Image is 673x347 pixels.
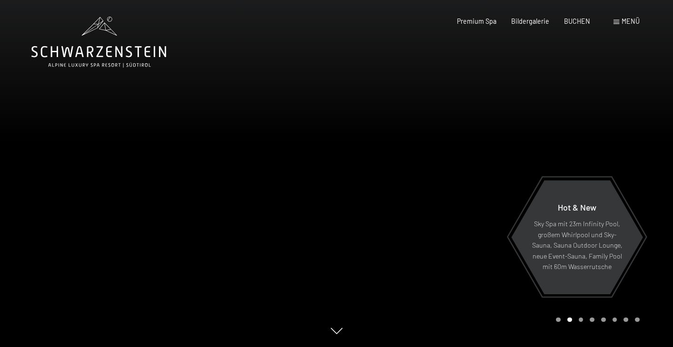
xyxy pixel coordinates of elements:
[622,17,640,25] span: Menü
[567,318,572,322] div: Carousel Page 2 (Current Slide)
[601,318,606,322] div: Carousel Page 5
[590,318,594,322] div: Carousel Page 4
[556,318,561,322] div: Carousel Page 1
[457,17,496,25] a: Premium Spa
[579,318,584,322] div: Carousel Page 3
[532,219,623,272] p: Sky Spa mit 23m Infinity Pool, großem Whirlpool und Sky-Sauna, Sauna Outdoor Lounge, neue Event-S...
[635,318,640,322] div: Carousel Page 8
[511,180,643,295] a: Hot & New Sky Spa mit 23m Infinity Pool, großem Whirlpool und Sky-Sauna, Sauna Outdoor Lounge, ne...
[553,318,639,322] div: Carousel Pagination
[511,17,549,25] a: Bildergalerie
[558,202,596,212] span: Hot & New
[613,318,617,322] div: Carousel Page 6
[564,17,590,25] a: BUCHEN
[624,318,628,322] div: Carousel Page 7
